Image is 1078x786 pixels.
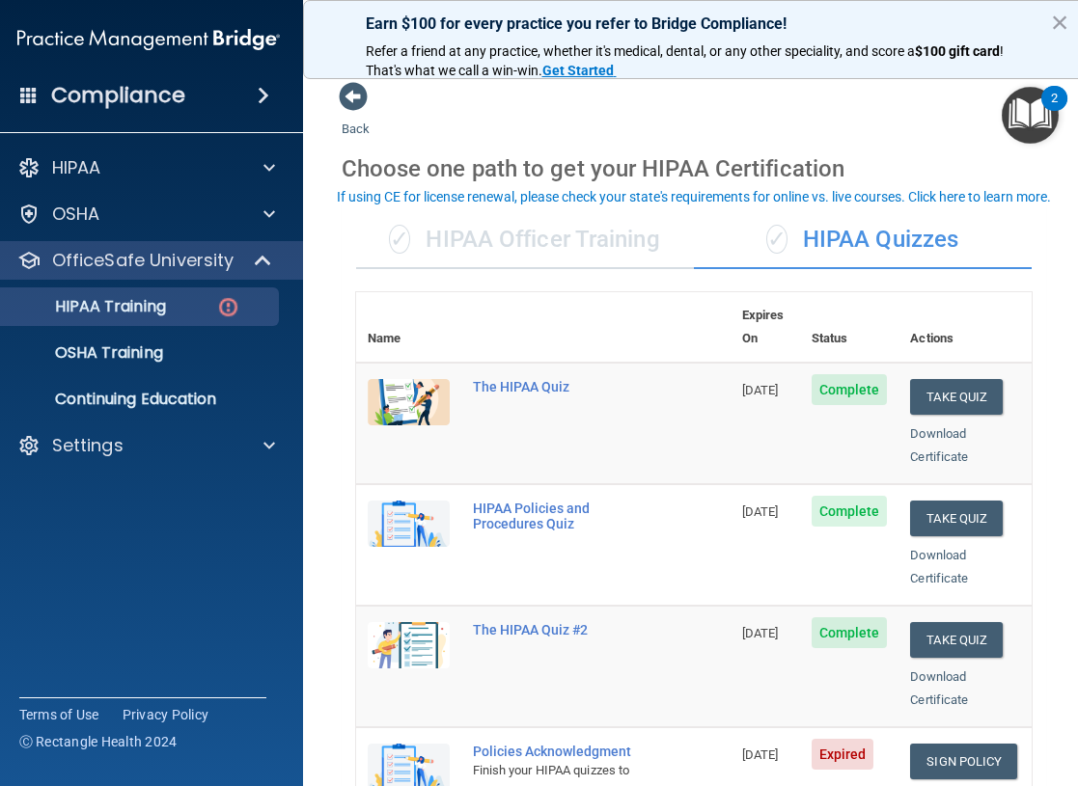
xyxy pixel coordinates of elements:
[337,190,1051,203] div: If using CE for license renewal, please check your state's requirements for online vs. live cours...
[766,225,788,254] span: ✓
[342,141,1046,197] div: Choose one path to get your HIPAA Certification
[694,211,1032,269] div: HIPAA Quizzes
[7,297,166,316] p: HIPAA Training
[910,744,1017,779] a: Sign Policy
[898,292,1031,363] th: Actions
[800,292,899,363] th: Status
[356,292,461,363] th: Name
[216,295,240,319] img: danger-circle.6113f641.png
[742,626,779,640] span: [DATE]
[17,156,275,179] a: HIPAA
[812,374,888,405] span: Complete
[910,379,1003,415] button: Take Quiz
[1051,98,1058,123] div: 2
[356,211,694,269] div: HIPAA Officer Training
[17,249,274,272] a: OfficeSafe University
[812,496,888,527] span: Complete
[52,249,235,272] p: OfficeSafe University
[1002,87,1059,144] button: Open Resource Center, 2 new notifications
[334,187,1054,206] button: If using CE for license renewal, please check your state's requirements for online vs. live cours...
[7,343,163,363] p: OSHA Training
[17,20,280,59] img: PMB logo
[742,383,779,397] span: [DATE]
[473,379,634,394] div: The HIPAA Quiz
[52,156,101,179] p: HIPAA
[910,426,968,464] a: Download Certificate
[19,705,99,724] a: Terms of Use
[123,705,209,724] a: Privacy Policy
[473,622,634,637] div: The HIPAA Quiz #2
[366,43,1007,78] span: ! That's what we call a win-win.
[342,98,370,136] a: Back
[7,390,270,409] p: Continuing Education
[473,501,634,531] div: HIPAA Policies and Procedures Quiz
[51,82,185,109] h4: Compliance
[812,617,888,648] span: Complete
[910,622,1003,658] button: Take Quiz
[910,501,1003,536] button: Take Quiz
[1051,7,1069,38] button: Close
[389,225,410,254] span: ✓
[910,669,968,707] a: Download Certificate
[19,732,178,751] span: Ⓒ Rectangle Health 2024
[366,14,1022,33] p: Earn $100 for every practice you refer to Bridge Compliance!
[542,63,617,78] a: Get Started
[366,43,915,59] span: Refer a friend at any practice, whether it's medical, dental, or any other speciality, and score a
[52,203,100,226] p: OSHA
[742,504,779,519] span: [DATE]
[910,548,968,585] a: Download Certificate
[812,739,874,770] span: Expired
[542,63,614,78] strong: Get Started
[915,43,1000,59] strong: $100 gift card
[17,434,275,457] a: Settings
[731,292,800,363] th: Expires On
[52,434,124,457] p: Settings
[473,744,634,759] div: Policies Acknowledgment
[742,747,779,762] span: [DATE]
[17,203,275,226] a: OSHA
